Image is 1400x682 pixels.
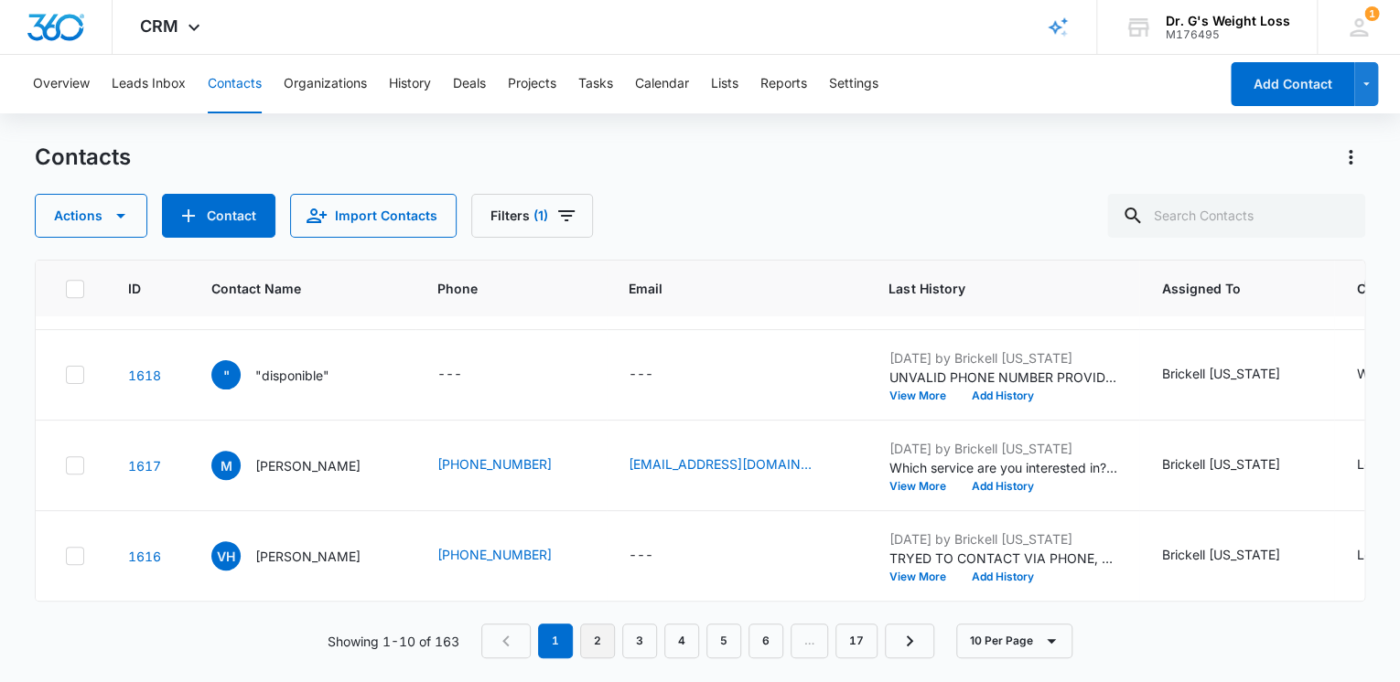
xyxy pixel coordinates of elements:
div: Brickell [US_STATE] [1161,545,1279,564]
button: 10 Per Page [956,623,1072,658]
span: " [211,360,241,389]
button: Reports [760,55,807,113]
a: [PHONE_NUMBER] [437,454,552,474]
div: --- [437,364,462,386]
a: Next Page [885,623,934,658]
div: --- [629,364,653,386]
button: Import Contacts [290,194,457,238]
button: History [389,55,431,113]
p: Which service are you interested in? selections changed; Rx and WeightLoss were added. [888,458,1117,477]
div: Brickell [US_STATE] [1161,454,1279,474]
button: Tasks [578,55,613,113]
button: Leads Inbox [112,55,186,113]
button: Overview [33,55,90,113]
div: account id [1166,28,1290,41]
p: [DATE] by Brickell [US_STATE] [888,348,1117,368]
a: Page 3 [622,623,657,658]
p: Showing 1-10 of 163 [328,632,459,651]
a: Page 2 [580,623,615,658]
button: Contacts [208,55,262,113]
button: Settings [829,55,878,113]
button: Deals [453,55,486,113]
h1: Contacts [35,144,131,171]
div: Email - - Select to Edit Field [629,545,686,567]
div: Brickell [US_STATE] [1161,364,1279,383]
button: View More [888,390,958,401]
p: TRYED TO CONTACT VIA PHONE, NO ANSWER. VIA MANY CHAT DOES NOT RESPOND. [888,549,1117,568]
span: M [211,451,241,480]
button: Add Contact [1231,62,1354,106]
div: Email - - Select to Edit Field [629,364,686,386]
div: --- [629,545,653,567]
div: Phone - - Select to Edit Field [437,364,495,386]
div: Contact Name - Maria - Select to Edit Field [211,451,393,480]
div: account name [1166,14,1290,28]
a: Page 4 [664,623,699,658]
div: Phone - (803) 450-0006 - Select to Edit Field [437,454,585,476]
div: notifications count [1364,6,1379,21]
button: Actions [1336,143,1365,172]
div: Phone - (630) 770-2672 - Select to Edit Field [437,545,585,567]
button: Add History [958,390,1046,401]
div: Assigned To - Brickell Florida - Select to Edit Field [1161,545,1312,567]
p: [DATE] by Brickell [US_STATE] [888,439,1117,458]
input: Search Contacts [1107,194,1365,238]
p: UNVALID PHONE NUMBER PROVIDED. NEVER ANSWERD BACK TROUGH MANY CHAT [888,368,1117,387]
span: (1) [533,209,548,222]
button: Add Contact [162,194,275,238]
button: Calendar [635,55,689,113]
span: Last History [888,279,1091,298]
button: Lists [711,55,738,113]
p: [PERSON_NAME] [255,547,361,566]
span: Contact Name [211,279,367,298]
a: Page 17 [835,623,878,658]
div: Contact Name - "disponible" - Select to Edit Field [211,360,362,389]
div: Lead [1356,545,1386,564]
a: Navigate to contact details page for Vayani Hasnain [128,549,161,564]
div: Assigned To - Brickell Florida - Select to Edit Field [1161,454,1312,476]
button: View More [888,481,958,492]
div: Contact Name - Vayani Hasnain - Select to Edit Field [211,541,393,570]
a: Navigate to contact details page for "disponible" [128,368,161,383]
nav: Pagination [481,623,934,658]
button: Organizations [284,55,367,113]
span: Email [629,279,818,298]
a: Page 6 [748,623,783,658]
span: VH [211,541,241,570]
button: Add History [958,481,1046,492]
a: [PHONE_NUMBER] [437,545,552,564]
p: [PERSON_NAME] [255,456,361,475]
button: Add History [958,571,1046,582]
button: Filters [471,194,593,238]
div: Assigned To - Brickell Florida - Select to Edit Field [1161,364,1312,386]
em: 1 [538,623,573,658]
span: CRM [140,16,178,36]
span: 1 [1364,6,1379,21]
div: Email - mariarof12@gmail.com - Select to Edit Field [629,454,845,476]
button: Projects [508,55,556,113]
span: Assigned To [1161,279,1286,298]
span: Phone [437,279,558,298]
a: Page 5 [706,623,741,658]
p: [DATE] by Brickell [US_STATE] [888,529,1117,549]
a: [EMAIL_ADDRESS][DOMAIN_NAME] [629,454,812,474]
span: ID [128,279,141,298]
a: Navigate to contact details page for Maria [128,458,161,474]
button: View More [888,571,958,582]
div: Lead [1356,454,1386,474]
p: "disponible" [255,366,329,385]
button: Actions [35,194,147,238]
